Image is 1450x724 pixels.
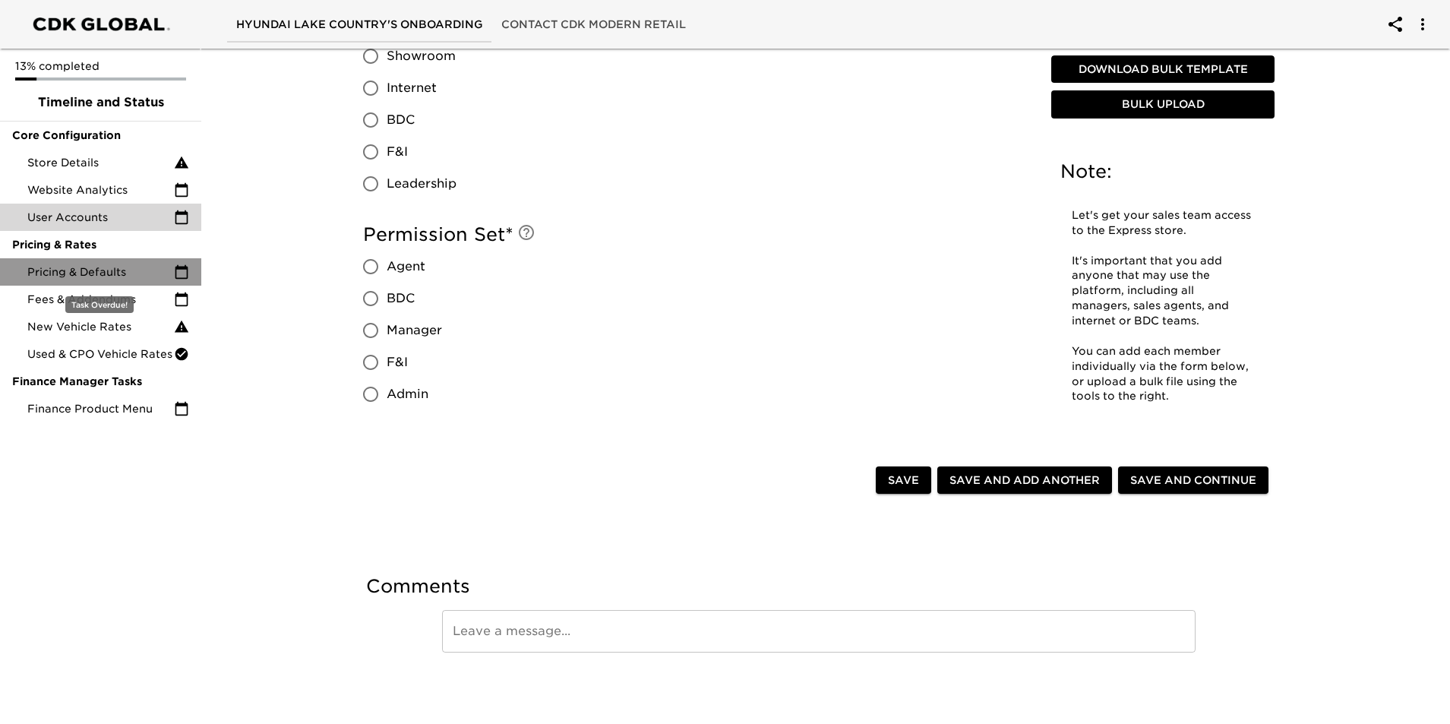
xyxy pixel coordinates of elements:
[876,466,931,495] button: Save
[387,385,428,403] span: Admin
[12,374,189,389] span: Finance Manager Tasks
[1051,55,1275,84] button: Download Bulk Template
[27,210,174,225] span: User Accounts
[27,292,174,307] span: Fees & Addendums
[236,15,483,34] span: Hyundai Lake Country's Onboarding
[1057,96,1268,115] span: Bulk Upload
[387,321,442,340] span: Manager
[888,471,919,490] span: Save
[387,143,408,161] span: F&I
[27,182,174,198] span: Website Analytics
[27,264,174,280] span: Pricing & Defaults
[27,346,174,362] span: Used & CPO Vehicle Rates
[27,155,174,170] span: Store Details
[27,401,174,416] span: Finance Product Menu
[366,574,1272,599] h5: Comments
[12,93,189,112] span: Timeline and Status
[387,175,456,193] span: Leadership
[27,319,174,334] span: New Vehicle Rates
[1404,6,1441,43] button: account of current user
[937,466,1112,495] button: Save and Add Another
[363,223,1033,247] h5: Permission Set
[1130,471,1256,490] span: Save and Continue
[12,237,189,252] span: Pricing & Rates
[949,471,1100,490] span: Save and Add Another
[387,79,437,97] span: Internet
[1072,344,1254,405] p: You can add each member individually via the form below, or upload a bulk file using the tools to...
[387,258,425,276] span: Agent
[387,47,456,65] span: Showroom
[1072,208,1254,239] p: Let's get your sales team access to the Express store.
[1377,6,1414,43] button: account of current user
[15,58,186,74] p: 13% completed
[387,111,415,129] span: BDC
[12,128,189,143] span: Core Configuration
[501,15,686,34] span: Contact CDK Modern Retail
[1118,466,1268,495] button: Save and Continue
[1051,91,1275,119] button: Bulk Upload
[387,289,415,308] span: BDC
[1072,254,1254,329] p: It's important that you add anyone that may use the platform, including all managers, sales agent...
[1060,160,1265,184] h5: Note:
[387,353,408,371] span: F&I
[1057,60,1268,79] span: Download Bulk Template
